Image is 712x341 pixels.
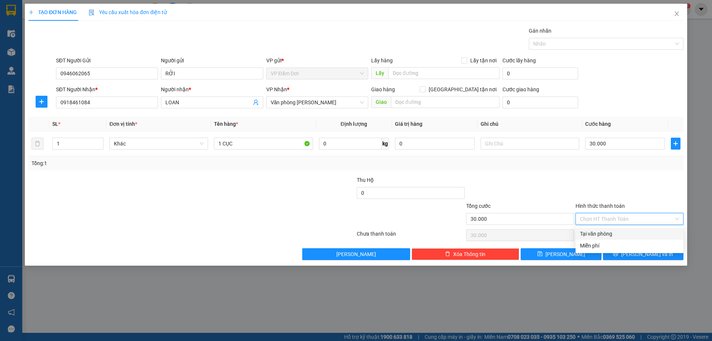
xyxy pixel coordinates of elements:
b: [PERSON_NAME] [43,5,105,14]
span: Tên hàng [214,121,238,127]
span: phone [43,27,49,33]
div: SĐT Người Gửi [56,56,158,65]
span: [PERSON_NAME] và In [621,250,673,258]
span: Yêu cầu xuất hóa đơn điện tử [89,9,167,15]
span: delete [445,251,450,257]
span: Đơn vị tính [109,121,137,127]
span: Giao hàng [371,86,395,92]
input: Cước giao hàng [502,96,578,108]
img: icon [89,10,95,16]
div: Người nhận [161,85,263,94]
span: Lấy hàng [371,58,393,63]
input: Dọc đường [391,96,500,108]
li: 85 [PERSON_NAME] [3,16,141,26]
span: Định lượng [341,121,367,127]
span: TẠO ĐƠN HÀNG [29,9,77,15]
span: user-add [253,99,259,105]
button: printer[PERSON_NAME] và In [603,248,683,260]
label: Cước giao hàng [502,86,539,92]
div: VP gửi [266,56,368,65]
label: Cước lấy hàng [502,58,536,63]
input: Dọc đường [388,67,500,79]
span: Cước hàng [585,121,611,127]
button: delete [32,138,43,150]
button: plus [671,138,680,150]
div: Tổng: 1 [32,159,275,167]
input: 0 [395,138,475,150]
li: 02839.63.63.63 [3,26,141,35]
span: VP Đầm Dơi [271,68,364,79]
button: save[PERSON_NAME] [521,248,601,260]
span: [PERSON_NAME] [336,250,376,258]
div: Chưa thanh toán [356,230,465,243]
span: environment [43,18,49,24]
input: VD: Bàn, Ghế [214,138,313,150]
span: Lấy tận nơi [467,56,500,65]
span: plus [671,141,680,147]
label: Hình thức thanh toán [576,203,625,209]
span: close [674,11,680,17]
span: Xóa Thông tin [453,250,485,258]
input: Ghi Chú [481,138,579,150]
button: plus [36,96,47,108]
span: Văn phòng Hồ Chí Minh [271,97,364,108]
span: VP Nhận [266,86,287,92]
span: kg [382,138,389,150]
div: Miễn phí [580,242,679,250]
input: Cước lấy hàng [502,68,578,79]
span: Lấy [371,67,388,79]
span: Thu Hộ [357,177,374,183]
span: Tổng cước [466,203,491,209]
span: [PERSON_NAME] [545,250,585,258]
button: deleteXóa Thông tin [412,248,520,260]
span: printer [613,251,618,257]
div: SĐT Người Nhận [56,85,158,94]
span: [GEOGRAPHIC_DATA] tận nơi [426,85,500,94]
b: GỬI : VP Đầm Dơi [3,46,83,59]
span: Giao [371,96,391,108]
button: [PERSON_NAME] [302,248,410,260]
label: Gán nhãn [529,28,551,34]
span: plus [29,10,34,15]
th: Ghi chú [478,117,582,131]
div: Tại văn phòng [580,230,679,238]
span: SL [52,121,58,127]
span: save [537,251,543,257]
div: Người gửi [161,56,263,65]
span: Giá trị hàng [395,121,422,127]
span: Khác [114,138,204,149]
button: Close [666,4,687,24]
span: plus [36,99,47,105]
